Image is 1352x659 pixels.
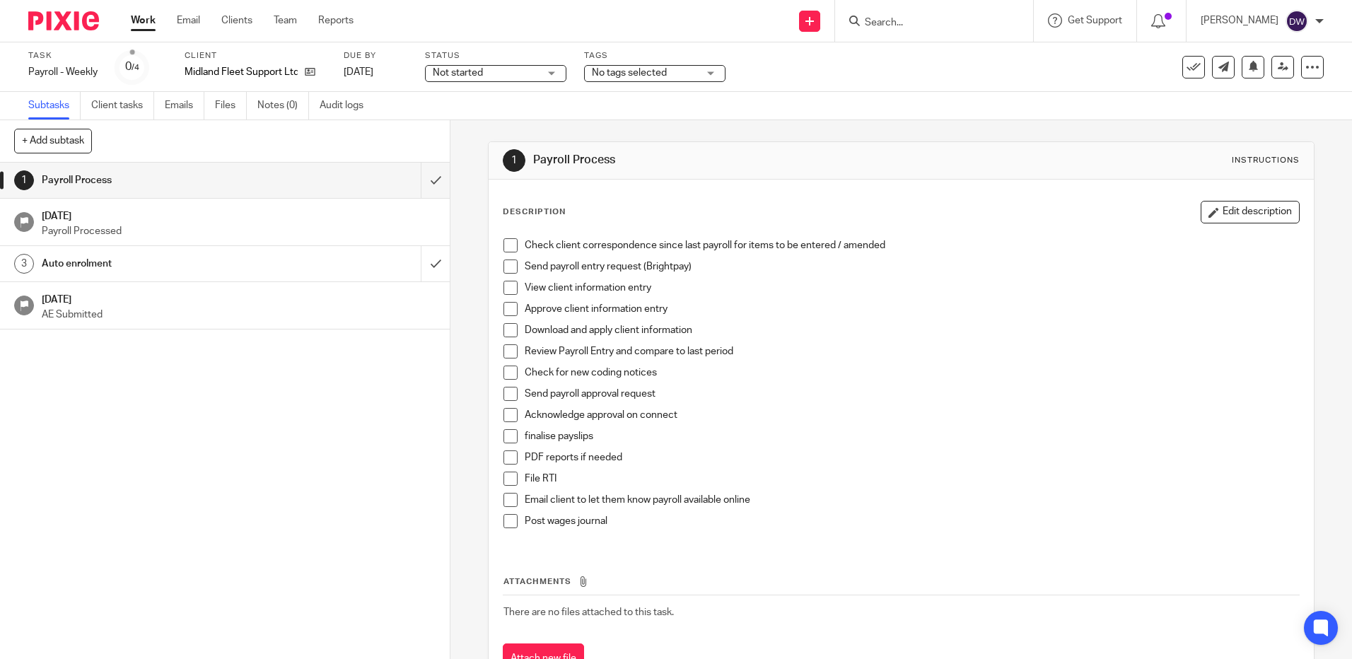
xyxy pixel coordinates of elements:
[525,366,1298,380] p: Check for new coding notices
[533,153,931,168] h1: Payroll Process
[14,254,34,274] div: 3
[28,11,99,30] img: Pixie
[525,238,1298,252] p: Check client correspondence since last payroll for items to be entered / amended
[525,472,1298,486] p: File RTI
[28,65,98,79] div: Payroll - Weekly
[132,64,139,71] small: /4
[503,206,566,218] p: Description
[1068,16,1122,25] span: Get Support
[42,289,436,307] h1: [DATE]
[257,92,309,119] a: Notes (0)
[525,302,1298,316] p: Approve client information entry
[503,578,571,585] span: Attachments
[131,13,156,28] a: Work
[1232,155,1300,166] div: Instructions
[1286,10,1308,33] img: svg%3E
[525,429,1298,443] p: finalise payslips
[525,387,1298,401] p: Send payroll approval request
[215,92,247,119] a: Files
[274,13,297,28] a: Team
[344,67,373,77] span: [DATE]
[584,50,725,62] label: Tags
[318,13,354,28] a: Reports
[42,253,285,274] h1: Auto enrolment
[592,68,667,78] span: No tags selected
[863,17,991,30] input: Search
[525,408,1298,422] p: Acknowledge approval on connect
[125,59,139,75] div: 0
[525,450,1298,465] p: PDF reports if needed
[525,344,1298,358] p: Review Payroll Entry and compare to last period
[525,281,1298,295] p: View client information entry
[221,13,252,28] a: Clients
[185,50,326,62] label: Client
[28,50,98,62] label: Task
[177,13,200,28] a: Email
[42,308,436,322] p: AE Submitted
[320,92,374,119] a: Audit logs
[525,259,1298,274] p: Send payroll entry request (Brightpay)
[425,50,566,62] label: Status
[42,224,436,238] p: Payroll Processed
[1201,13,1278,28] p: [PERSON_NAME]
[1201,201,1300,223] button: Edit description
[42,170,285,191] h1: Payroll Process
[503,607,674,617] span: There are no files attached to this task.
[525,493,1298,507] p: Email client to let them know payroll available online
[14,129,92,153] button: + Add subtask
[525,323,1298,337] p: Download and apply client information
[28,92,81,119] a: Subtasks
[42,206,436,223] h1: [DATE]
[91,92,154,119] a: Client tasks
[14,170,34,190] div: 1
[165,92,204,119] a: Emails
[525,514,1298,528] p: Post wages journal
[503,149,525,172] div: 1
[185,65,298,79] p: Midland Fleet Support Ltd
[344,50,407,62] label: Due by
[433,68,483,78] span: Not started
